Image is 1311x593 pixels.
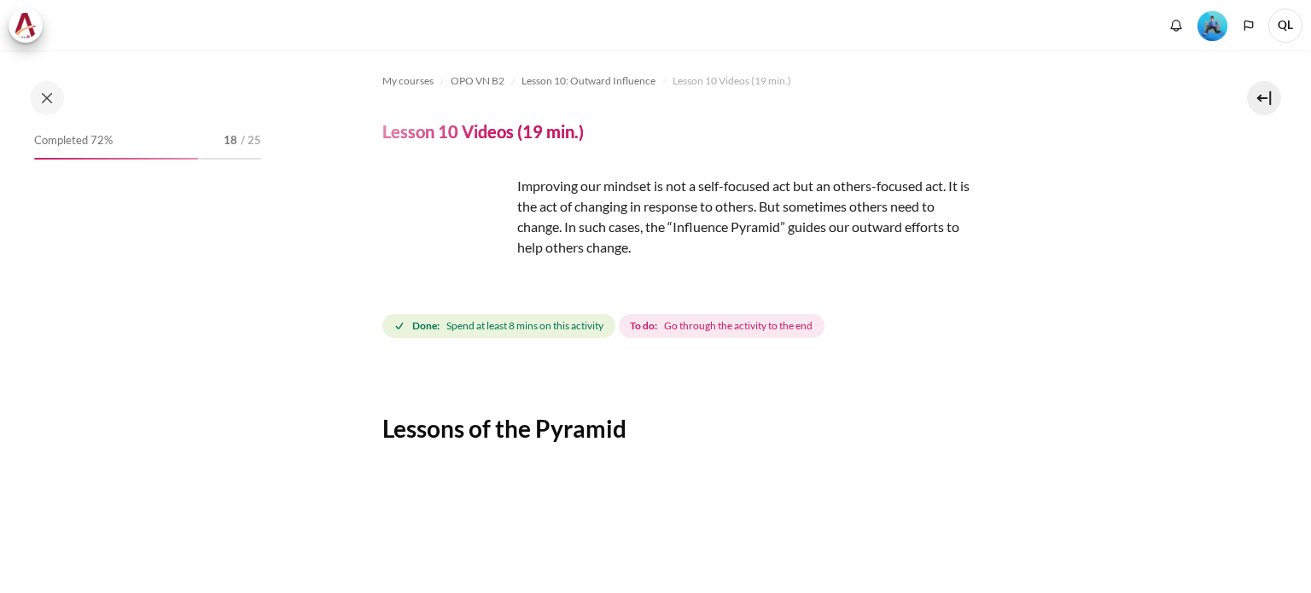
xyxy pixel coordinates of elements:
h2: Lessons of the Pyramid [382,413,1190,444]
span: QL [1268,9,1302,43]
a: My courses [382,71,434,91]
span: 18 [224,132,237,149]
span: Completed 72% [34,132,113,149]
strong: To do: [630,318,657,334]
span: Lesson 10: Outward Influence [521,73,655,89]
nav: Navigation bar [382,67,1190,95]
div: Completion requirements for Lesson 10 Videos (19 min.) [382,311,828,341]
span: OPO VN B2 [451,73,504,89]
img: Architeck [14,13,38,38]
img: Level #3 [1197,11,1227,41]
div: 72% [34,158,198,160]
a: Level #3 [1191,9,1234,41]
a: OPO VN B2 [451,71,504,91]
img: rdsgf [382,176,510,304]
span: Go through the activity to the end [664,318,813,334]
strong: Done: [412,318,440,334]
a: Architeck Architeck [9,9,51,43]
h4: Lesson 10 Videos (19 min.) [382,120,584,142]
span: My courses [382,73,434,89]
div: Level #3 [1197,9,1227,41]
span: / 25 [241,132,261,149]
a: Lesson 10: Outward Influence [521,71,655,91]
span: Lesson 10 Videos (19 min.) [673,73,791,89]
div: Show notification window with no new notifications [1163,13,1189,38]
span: Spend at least 8 mins on this activity [446,318,603,334]
p: Improving our mindset is not a self-focused act but an others-focused act. It is the act of chang... [382,176,980,258]
a: Lesson 10 Videos (19 min.) [673,71,791,91]
a: User menu [1268,9,1302,43]
button: Languages [1236,13,1261,38]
